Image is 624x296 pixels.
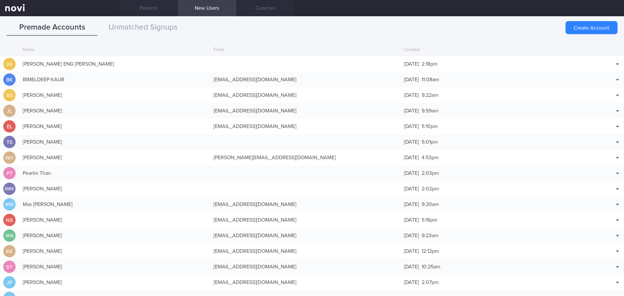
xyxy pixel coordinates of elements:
div: [EMAIL_ADDRESS][DOMAIN_NAME] [210,260,401,273]
div: Email [210,44,401,56]
div: EL [3,120,16,133]
div: NHB [4,229,15,242]
span: 9:59am [422,108,438,113]
div: JL [3,105,16,117]
div: [EMAIL_ADDRESS][DOMAIN_NAME] [210,120,401,133]
div: BK [3,73,16,86]
button: Premade Accounts [6,19,97,36]
span: [DATE] [404,217,419,223]
span: [DATE] [404,93,419,98]
span: [DATE] [404,233,419,238]
span: 4:53pm [422,155,439,160]
div: LEJ [4,58,15,71]
div: [EMAIL_ADDRESS][DOMAIN_NAME] [210,276,401,289]
div: [PERSON_NAME] [19,276,210,289]
button: Unmatched Signups [97,19,188,36]
div: [PERSON_NAME] ENG [PERSON_NAME] [19,58,210,71]
span: [DATE] [404,264,419,269]
div: JP [3,276,16,289]
span: [DATE] [404,171,419,176]
div: [PERSON_NAME] [19,104,210,117]
span: 9:22am [422,93,438,98]
span: 5:01pm [422,139,438,145]
div: [PERSON_NAME] [19,213,210,226]
span: [DATE] [404,202,419,207]
div: [EMAIL_ADDRESS][DOMAIN_NAME] [210,73,401,86]
div: [PERSON_NAME] [19,245,210,258]
span: 11:08am [422,77,439,82]
div: [PERSON_NAME][EMAIL_ADDRESS][DOMAIN_NAME] [210,151,401,164]
span: [DATE] [404,186,419,191]
div: BIMELDEEP KAUR [19,73,210,86]
span: 2:03pm [422,171,439,176]
span: 10:25am [422,264,440,269]
div: [PERSON_NAME] [19,260,210,273]
div: [EMAIL_ADDRESS][DOMAIN_NAME] [210,229,401,242]
div: Pearlin Than [19,167,210,180]
span: 9:23am [422,233,438,238]
span: [DATE] [404,108,419,113]
div: MSB [4,198,15,211]
button: Create Account [565,21,617,34]
span: 2:18pm [422,61,437,67]
span: [DATE] [404,124,419,129]
div: Created [401,44,591,56]
div: [EMAIL_ADDRESS][DOMAIN_NAME] [210,89,401,102]
div: NS [3,214,16,226]
div: [EMAIL_ADDRESS][DOMAIN_NAME] [210,245,401,258]
span: [DATE] [404,61,419,67]
span: 2:07pm [422,280,439,285]
span: [DATE] [404,249,419,254]
div: Name [19,44,210,56]
div: KK [3,245,16,258]
div: TS [3,136,16,148]
div: [PERSON_NAME] [19,89,210,102]
div: [EMAIL_ADDRESS][DOMAIN_NAME] [210,104,401,117]
span: [DATE] [404,139,419,145]
span: [DATE] [404,77,419,82]
div: [EMAIL_ADDRESS][DOMAIN_NAME] [210,213,401,226]
div: [PERSON_NAME] [19,120,210,133]
span: 5:16pm [422,217,437,223]
span: 2:02pm [422,186,439,191]
span: [DATE] [404,155,419,160]
div: PT [3,167,16,180]
span: 12:12pm [422,249,439,254]
div: [EMAIL_ADDRESS][DOMAIN_NAME] [210,198,401,211]
div: [PERSON_NAME] [19,182,210,195]
span: 9:20am [422,202,439,207]
div: [PERSON_NAME] [19,229,210,242]
span: 5:10pm [422,124,438,129]
div: [PERSON_NAME] [19,135,210,148]
span: [DATE] [404,280,419,285]
div: KMW [4,183,15,195]
div: XS [3,89,16,102]
div: NH [3,151,16,164]
div: SY [3,261,16,273]
div: Mas [PERSON_NAME] [19,198,210,211]
div: [PERSON_NAME] [19,151,210,164]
